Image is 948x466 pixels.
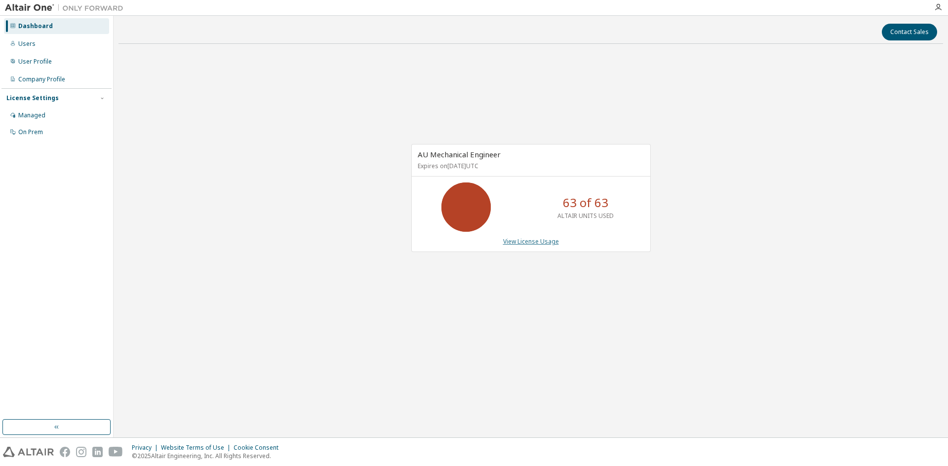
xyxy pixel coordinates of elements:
img: facebook.svg [60,447,70,457]
a: View License Usage [503,237,559,246]
div: Company Profile [18,75,65,83]
img: altair_logo.svg [3,447,54,457]
img: youtube.svg [109,447,123,457]
p: © 2025 Altair Engineering, Inc. All Rights Reserved. [132,452,284,460]
img: linkedin.svg [92,447,103,457]
div: Privacy [132,444,161,452]
p: ALTAIR UNITS USED [557,212,614,220]
button: Contact Sales [882,24,937,40]
div: Users [18,40,36,48]
div: On Prem [18,128,43,136]
p: Expires on [DATE] UTC [418,162,642,170]
p: 63 of 63 [563,194,608,211]
div: Dashboard [18,22,53,30]
img: instagram.svg [76,447,86,457]
span: AU Mechanical Engineer [418,149,501,159]
div: User Profile [18,58,52,66]
div: Website Terms of Use [161,444,234,452]
img: Altair One [5,3,128,13]
div: License Settings [6,94,59,102]
div: Managed [18,111,45,119]
div: Cookie Consent [234,444,284,452]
